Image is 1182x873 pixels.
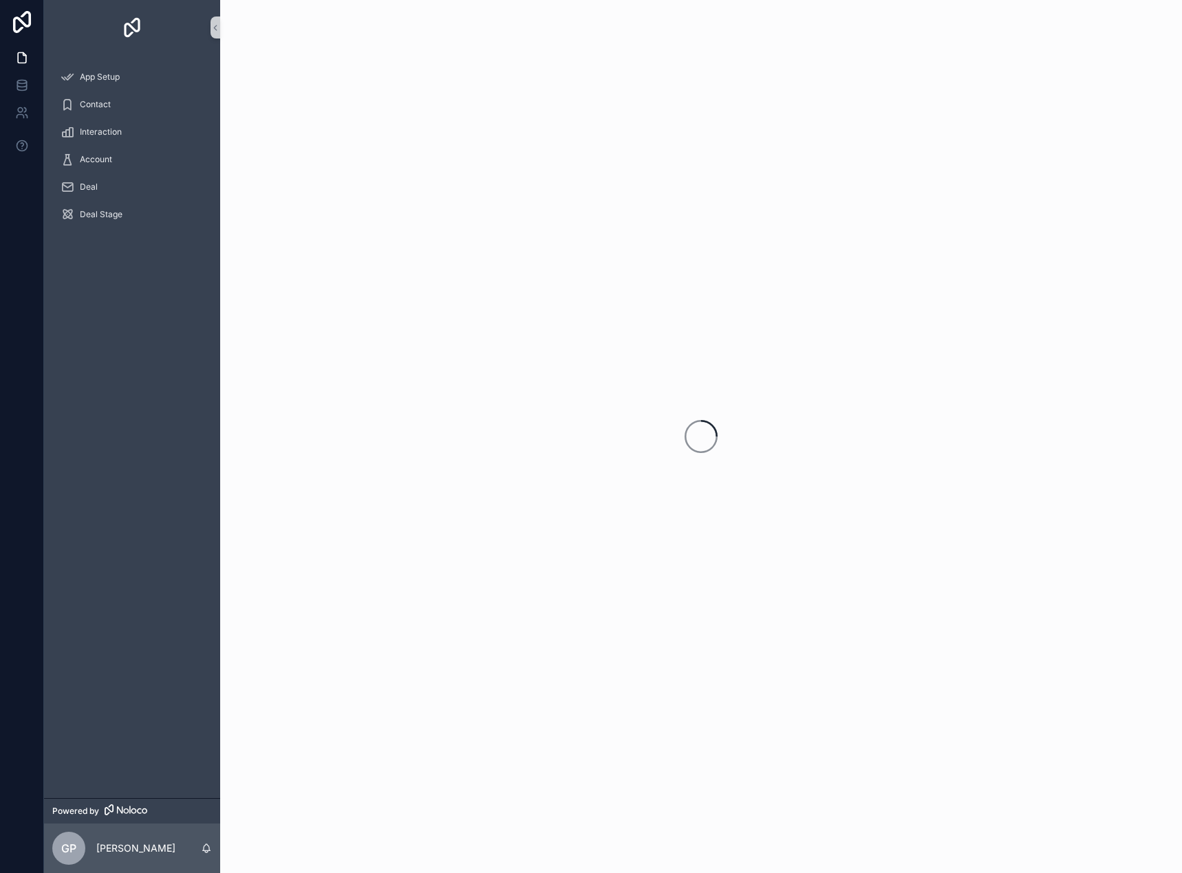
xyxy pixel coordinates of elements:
[61,840,76,857] span: GP
[80,209,122,220] span: Deal Stage
[121,16,143,38] img: App logo
[80,126,122,137] span: Interaction
[52,120,212,144] a: Interaction
[80,154,112,165] span: Account
[44,798,220,824] a: Powered by
[80,99,111,110] span: Contact
[80,181,98,192] span: Deal
[52,147,212,172] a: Account
[52,806,99,817] span: Powered by
[80,71,120,82] span: App Setup
[96,841,175,855] p: [PERSON_NAME]
[52,202,212,227] a: Deal Stage
[44,55,220,245] div: scrollable content
[52,65,212,89] a: App Setup
[52,92,212,117] a: Contact
[52,175,212,199] a: Deal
